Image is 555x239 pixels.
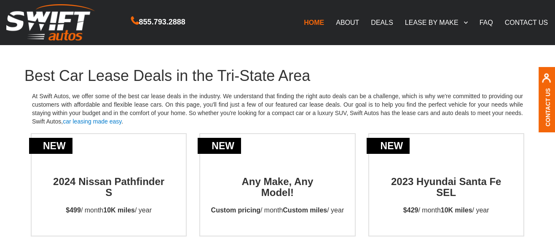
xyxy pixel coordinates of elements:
img: Swift Autos [6,4,95,41]
a: CONTACT US [499,13,554,31]
a: DEALS [365,13,399,31]
p: / month / year [204,198,352,223]
a: HOME [298,13,330,31]
a: new2024 Nissan Pathfinder S$499/ month10K miles/ year [34,161,184,223]
a: ABOUT [330,13,365,31]
span: 855.793.2888 [139,16,185,28]
a: newAny Make, AnyModel!Custom pricing/ monthCustom miles/ year [202,161,352,223]
h2: Any Make, Any Model! [218,161,337,199]
a: new2023 Hyundai Santa Fe SEL$429/ month10K miles/ year [371,161,521,223]
a: FAQ [474,13,499,31]
div: new [367,138,410,154]
h2: 2024 Nissan Pathfinder S [49,161,168,199]
a: 855.793.2888 [131,19,185,26]
strong: Custom pricing [211,207,260,214]
img: contact us, iconuser [542,73,551,88]
a: LEASE BY MAKE [399,13,474,31]
p: / month / year [396,198,497,223]
strong: Custom miles [283,207,327,214]
p: At Swift Autos, we offer some of the best car lease deals in the industry. We understand that fin... [24,84,531,133]
strong: 10K miles [103,207,135,214]
div: new [29,138,72,154]
a: car leasing made easy [63,118,121,125]
h2: 2023 Hyundai Santa Fe SEL [387,161,506,199]
div: new [198,138,241,154]
strong: $429 [403,207,418,214]
h1: Best Car Lease Deals in the Tri-State Area [24,67,531,84]
a: Contact Us [544,88,551,126]
strong: $499 [66,207,81,214]
p: / month / year [58,198,159,223]
strong: 10K miles [441,207,472,214]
